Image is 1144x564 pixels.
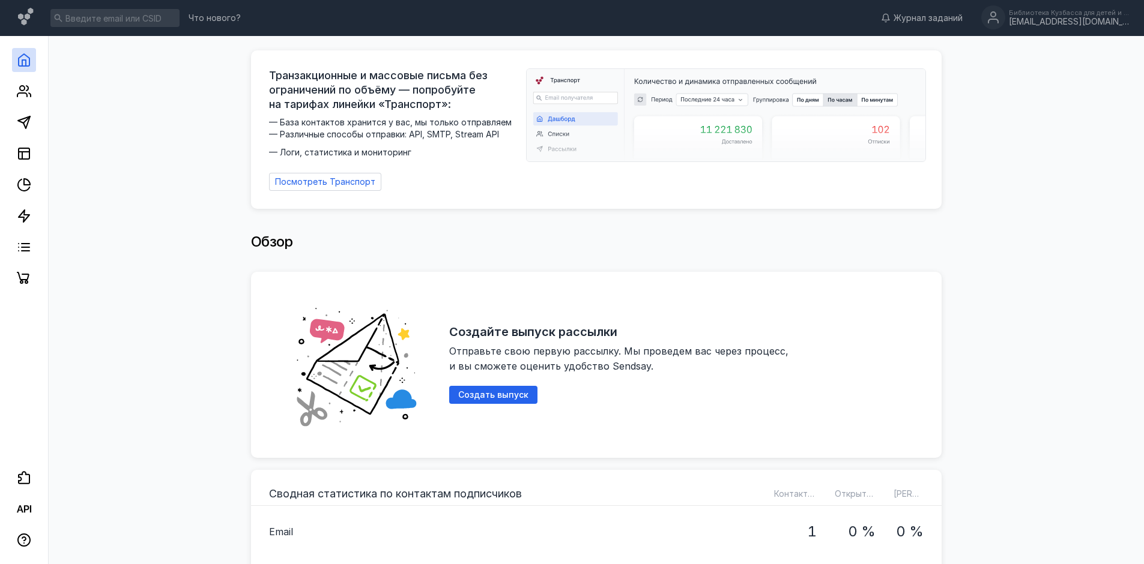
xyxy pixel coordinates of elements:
img: dashboard-transport-banner [527,69,925,161]
h1: 0 % [848,524,876,539]
span: Обзор [251,233,293,250]
h2: Создайте выпуск рассылки [449,325,617,339]
span: Что нового? [189,14,241,22]
h1: 0 % [896,524,924,539]
img: abd19fe006828e56528c6cd305e49c57.png [281,290,431,440]
span: Открытий [835,488,876,499]
h1: 1 [807,524,817,539]
span: Email [269,524,293,539]
span: Контактов [774,488,818,499]
a: Журнал заданий [875,12,969,24]
span: Журнал заданий [894,12,963,24]
div: [EMAIL_ADDRESS][DOMAIN_NAME] [1009,17,1129,27]
input: Введите email или CSID [50,9,180,27]
button: Создать выпуск [449,386,537,404]
h3: Сводная статистика по контактам подписчиков [269,487,522,500]
span: Посмотреть Транспорт [275,177,375,187]
span: — База контактов хранится у вас, мы только отправляем — Различные способы отправки: API, SMTP, St... [269,116,519,158]
a: Что нового? [183,14,247,22]
a: Посмотреть Транспорт [269,173,381,191]
span: [PERSON_NAME] [894,488,961,499]
span: Транзакционные и массовые письма без ограничений по объёму — попробуйте на тарифах линейки «Транс... [269,68,519,112]
span: Отправьте свою первую рассылку. Мы проведем вас через процесс, и вы сможете оценить удобство Send... [449,345,791,372]
span: Создать выпуск [458,390,528,400]
div: Библиотека Кузбасса для детей и молодежи [1009,9,1129,16]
